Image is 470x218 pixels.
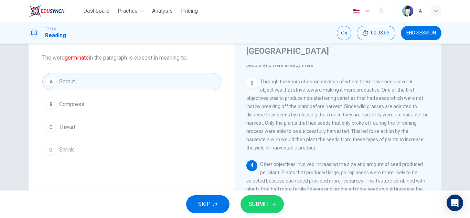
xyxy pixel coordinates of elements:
h1: Reading [45,31,66,40]
span: Pricing [181,7,198,15]
span: 00:03:53 [371,30,389,36]
div: Mute [337,26,351,40]
span: Shrink [59,146,74,154]
button: Pricing [178,5,201,17]
span: The word in the paragraph is closest in meaning to: [42,54,221,62]
span: END SESSION [406,30,436,36]
span: Dashboard [83,7,109,15]
div: D [45,144,56,155]
span: Thwart [59,123,75,131]
span: SUBMIT [249,199,269,209]
img: en [352,9,361,14]
div: 4 [246,160,257,171]
button: BCompress [42,96,221,113]
div: 3 [246,77,257,89]
span: TOEFL® [45,27,56,31]
a: EduSynch logo [29,4,81,18]
button: 00:03:53 [357,26,395,40]
button: Analysis [149,5,175,17]
button: CThwart [42,118,221,136]
img: Profile picture [402,6,413,17]
button: SUBMIT [241,195,284,213]
button: DShrink [42,141,221,158]
div: C [45,122,56,133]
button: SKIP [186,195,229,213]
button: ASprout [42,73,221,90]
span: Other objectives involved increasing the size and amount of seed produced per plant. Plants that ... [246,162,427,217]
span: Compress [59,100,84,108]
div: B [45,99,56,110]
div: A [45,76,56,87]
div: A [419,7,422,15]
span: Sprout [59,77,75,86]
span: Through the years of domestication of wheat there have been several objectives that strive toward... [246,79,428,150]
span: Analysis [152,7,173,15]
div: Hide [357,26,395,40]
h4: Wild Crops Domestication In [GEOGRAPHIC_DATA] [246,34,429,56]
div: Open Intercom Messenger [447,195,463,211]
button: END SESSION [401,26,441,40]
img: EduSynch logo [29,4,65,18]
button: Practice [115,5,147,17]
font: germinate [65,54,89,61]
span: Practice [118,7,138,15]
span: SKIP [198,199,211,209]
button: Dashboard [81,5,112,17]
